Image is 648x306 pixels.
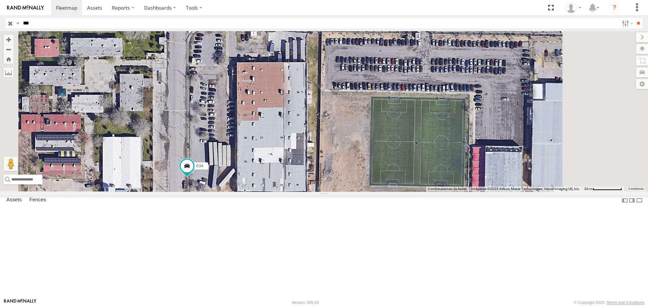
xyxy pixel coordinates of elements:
button: Zoom Home [4,54,13,64]
label: Dock Summary Table to the Left [621,195,628,205]
button: Combinaciones de teclas [428,187,467,191]
span: Imágenes ©2025 Airbus, Maxar Technologies, Vexcel Imaging US, Inc. [471,187,580,191]
a: Terms and Conditions [607,300,644,305]
a: Visit our Website [4,299,36,306]
i: ? [609,2,620,13]
label: Measure [4,67,13,77]
div: Erick Ramirez [563,2,584,13]
img: rand-logo.svg [7,5,44,10]
label: Map Settings [636,79,648,89]
label: Assets [3,195,25,205]
a: Condiciones [629,187,643,190]
button: Zoom out [4,44,13,54]
div: © Copyright 2025 - [574,300,644,305]
label: Search Query [15,18,21,28]
label: Hide Summary Table [636,195,643,205]
label: Fences [26,195,50,205]
button: Arrastra el hombrecito naranja al mapa para abrir Street View [4,157,18,171]
label: Dock Summary Table to the Right [628,195,635,205]
div: Version: 305.03 [292,300,319,305]
button: Zoom in [4,35,13,44]
span: 20 m [584,187,592,191]
button: Escala del mapa: 20 m por 79 píxeles [582,187,624,191]
label: Search Filter Options [619,18,634,28]
span: 634 [196,163,203,168]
